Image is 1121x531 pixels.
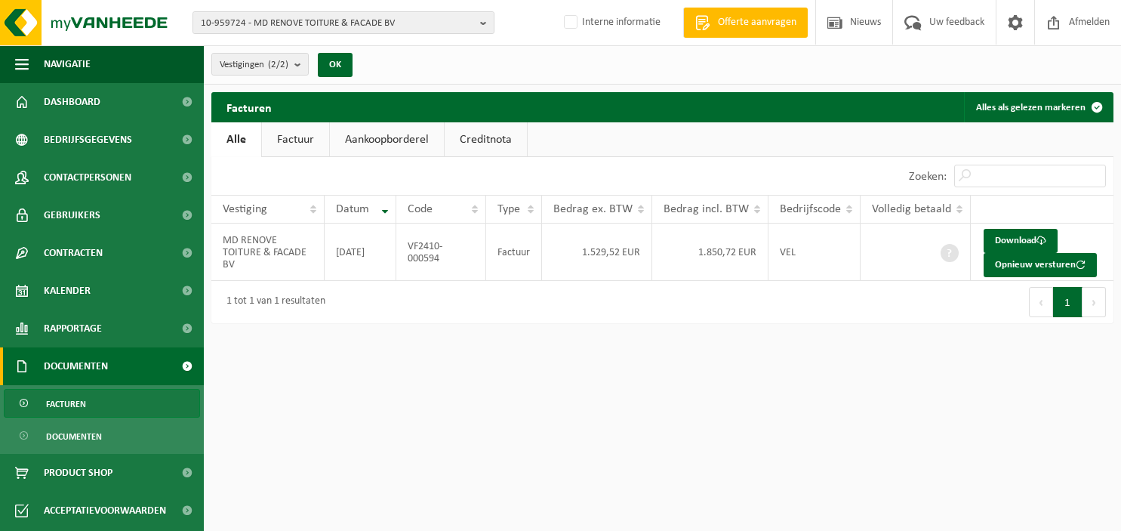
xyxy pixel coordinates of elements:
button: Previous [1029,287,1053,317]
button: Vestigingen(2/2) [211,53,309,76]
td: VEL [768,224,861,281]
span: Product Shop [44,454,112,492]
span: Kalender [44,272,91,310]
span: Acceptatievoorwaarden [44,492,166,529]
span: Vestigingen [220,54,288,76]
td: [DATE] [325,224,397,281]
td: VF2410-000594 [396,224,485,281]
button: Next [1083,287,1106,317]
td: 1.529,52 EUR [542,224,652,281]
span: Gebruikers [44,196,100,234]
span: Facturen [46,390,86,418]
a: Creditnota [445,122,527,157]
label: Interne informatie [561,11,661,34]
span: Code [408,203,433,215]
a: Documenten [4,421,200,450]
span: 10-959724 - MD RENOVE TOITURE & FACADE BV [201,12,474,35]
button: Opnieuw versturen [984,253,1097,277]
td: MD RENOVE TOITURE & FACADE BV [211,224,325,281]
button: Alles als gelezen markeren [964,92,1112,122]
span: Documenten [46,422,102,451]
a: Aankoopborderel [330,122,444,157]
span: Dashboard [44,83,100,121]
button: 10-959724 - MD RENOVE TOITURE & FACADE BV [192,11,494,34]
td: 1.850,72 EUR [652,224,768,281]
td: Factuur [486,224,542,281]
span: Contracten [44,234,103,272]
span: Datum [336,203,369,215]
span: Rapportage [44,310,102,347]
div: 1 tot 1 van 1 resultaten [219,289,325,316]
count: (2/2) [268,60,288,69]
span: Offerte aanvragen [714,15,800,30]
span: Contactpersonen [44,159,131,196]
span: Bedrag incl. BTW [664,203,749,215]
span: Type [497,203,520,215]
a: Factuur [262,122,329,157]
a: Offerte aanvragen [683,8,808,38]
a: Download [984,229,1058,253]
span: Bedrijfsgegevens [44,121,132,159]
span: Volledig betaald [872,203,951,215]
span: Navigatie [44,45,91,83]
button: 1 [1053,287,1083,317]
h2: Facturen [211,92,287,122]
a: Alle [211,122,261,157]
a: Facturen [4,389,200,418]
label: Zoeken: [909,171,947,183]
span: Bedrijfscode [780,203,841,215]
span: Documenten [44,347,108,385]
span: Vestiging [223,203,267,215]
button: OK [318,53,353,77]
span: Bedrag ex. BTW [553,203,633,215]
